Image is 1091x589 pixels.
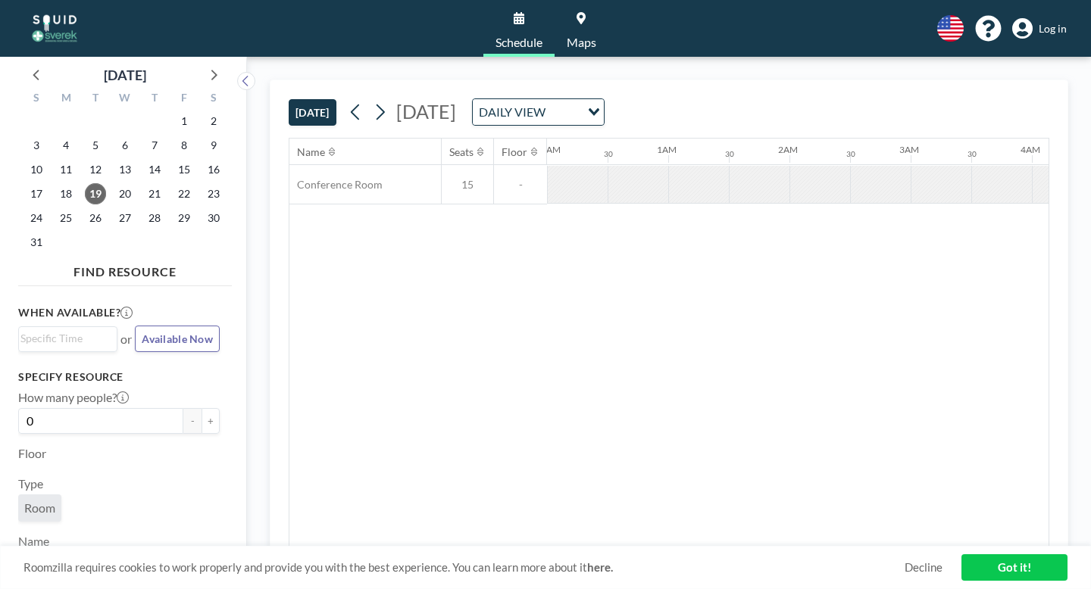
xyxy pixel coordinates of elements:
span: Wednesday, August 20, 2025 [114,183,136,204]
span: Tuesday, August 19, 2025 [85,183,106,204]
span: Sunday, August 31, 2025 [26,232,47,253]
div: Floor [502,145,527,159]
a: Got it! [961,554,1068,581]
div: Search for option [473,99,604,125]
div: 2AM [778,144,798,155]
span: or [120,332,132,347]
div: S [22,89,52,109]
div: Search for option [19,327,117,350]
div: 30 [968,149,977,159]
button: + [202,408,220,434]
h3: Specify resource [18,370,220,384]
span: 15 [442,178,493,192]
div: 3AM [899,144,919,155]
span: Available Now [142,332,213,345]
div: 30 [725,149,734,159]
span: Log in [1039,22,1067,36]
div: 12AM [536,144,561,155]
span: Friday, August 1, 2025 [173,111,195,132]
span: Friday, August 22, 2025 [173,183,195,204]
span: Room [24,500,55,516]
span: Wednesday, August 13, 2025 [114,159,136,180]
div: S [199,89,228,109]
span: Tuesday, August 26, 2025 [85,207,106,229]
a: here. [587,560,613,574]
span: Thursday, August 14, 2025 [144,159,165,180]
span: Sunday, August 3, 2025 [26,135,47,156]
span: Roomzilla requires cookies to work properly and provide you with the best experience. You can lea... [23,560,905,575]
a: Log in [1012,18,1067,39]
h4: FIND RESOURCE [18,258,232,279]
span: Tuesday, August 12, 2025 [85,159,106,180]
span: DAILY VIEW [476,102,549,122]
span: Friday, August 29, 2025 [173,207,195,229]
span: Saturday, August 9, 2025 [203,135,224,156]
span: [DATE] [396,100,456,123]
div: Name [297,145,325,159]
div: F [169,89,199,109]
div: 4AM [1021,144,1040,155]
label: Type [18,476,43,491]
label: Name [18,534,49,549]
button: - [183,408,202,434]
span: Friday, August 8, 2025 [173,135,195,156]
div: W [111,89,140,109]
div: T [139,89,169,109]
span: Sunday, August 10, 2025 [26,159,47,180]
span: Sunday, August 17, 2025 [26,183,47,204]
input: Search for option [20,330,108,347]
span: Wednesday, August 6, 2025 [114,135,136,156]
span: Tuesday, August 5, 2025 [85,135,106,156]
div: Seats [449,145,474,159]
span: - [494,178,547,192]
input: Search for option [550,102,579,122]
a: Decline [905,560,943,575]
span: Thursday, August 7, 2025 [144,135,165,156]
span: Thursday, August 28, 2025 [144,207,165,229]
span: Maps [567,36,596,48]
div: 30 [604,149,613,159]
span: Monday, August 18, 2025 [55,183,77,204]
span: Saturday, August 2, 2025 [203,111,224,132]
div: M [52,89,81,109]
span: Conference Room [289,178,383,192]
span: Saturday, August 30, 2025 [203,207,224,229]
span: Thursday, August 21, 2025 [144,183,165,204]
button: Available Now [135,326,220,352]
span: Schedule [495,36,542,48]
div: 1AM [657,144,677,155]
button: [DATE] [289,99,336,126]
label: How many people? [18,390,129,405]
img: organization-logo [24,14,85,44]
span: Monday, August 25, 2025 [55,207,77,229]
span: Saturday, August 23, 2025 [203,183,224,204]
div: T [81,89,111,109]
div: [DATE] [104,64,146,86]
span: Wednesday, August 27, 2025 [114,207,136,229]
span: Monday, August 4, 2025 [55,135,77,156]
span: Friday, August 15, 2025 [173,159,195,180]
span: Sunday, August 24, 2025 [26,207,47,229]
div: 30 [846,149,855,159]
span: Monday, August 11, 2025 [55,159,77,180]
span: Saturday, August 16, 2025 [203,159,224,180]
label: Floor [18,446,46,461]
